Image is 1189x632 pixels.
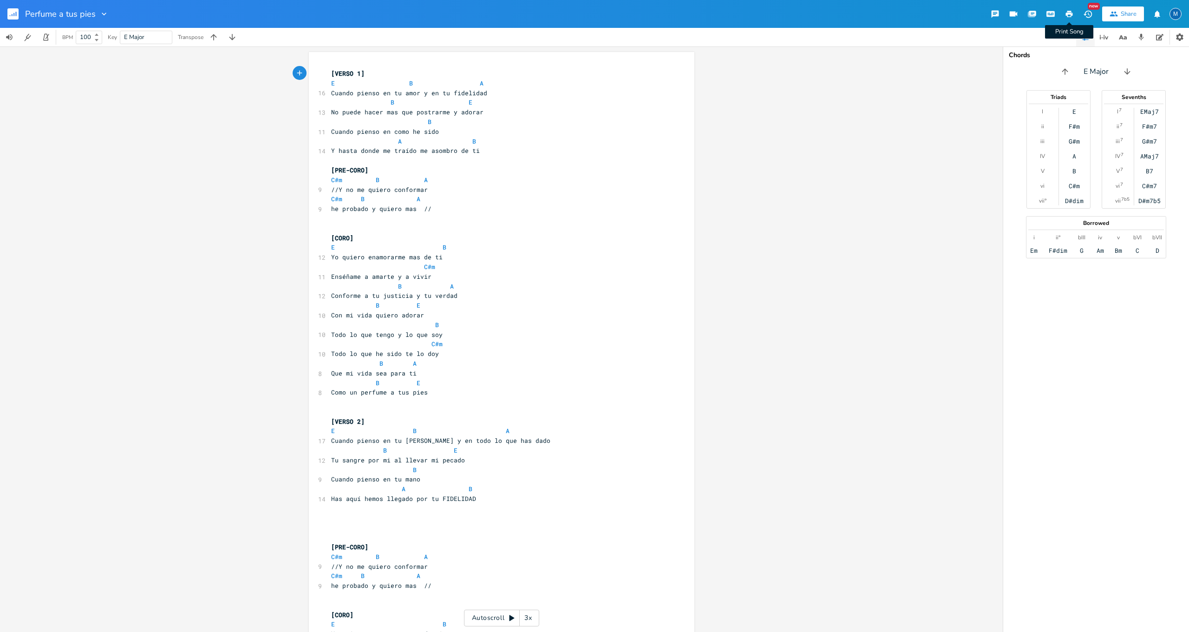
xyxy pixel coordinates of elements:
span: C#m [424,263,435,271]
span: E [331,79,335,87]
div: vi [1116,182,1120,190]
span: B [398,282,402,290]
div: bVII [1152,234,1162,241]
div: bIII [1078,234,1085,241]
span: Has aquí hemos llegado por tu FIDELIDAD [331,494,476,503]
span: [CORO] [331,234,353,242]
sup: 7 [1120,181,1123,188]
span: Conforme a tu justicia y tu verdad [331,291,457,300]
div: IV [1040,152,1045,160]
span: Cuando pienso en tu [PERSON_NAME] y en todo lo que has dado [331,436,550,445]
div: F#dim [1049,247,1067,254]
span: A [506,427,510,435]
div: V [1041,167,1045,175]
div: F#m7 [1142,123,1157,130]
span: E [331,243,335,251]
span: B [376,379,379,387]
span: B [435,321,439,329]
div: D#m7b5 [1138,197,1161,204]
span: A [413,359,417,368]
div: D#dim [1065,197,1084,204]
div: D [1156,247,1159,254]
span: [VERSO 2] [331,417,365,426]
div: vii° [1039,197,1046,204]
span: C#m [331,553,342,561]
span: Perfume a tus pies [25,10,96,18]
div: V [1116,167,1120,175]
div: Em [1030,247,1038,254]
div: B7 [1146,167,1153,175]
span: Enséñame a amarte y a vivir [331,272,431,281]
div: I [1117,108,1118,115]
div: iv [1098,234,1102,241]
div: BPM [62,35,73,40]
span: A [424,553,428,561]
button: Print Song [1060,6,1078,22]
span: C#m [331,572,342,580]
div: i [1033,234,1035,241]
div: Am [1097,247,1104,254]
span: A [402,485,405,493]
div: I [1042,108,1043,115]
div: 3x [520,610,536,626]
div: C#m7 [1142,182,1157,190]
span: E [331,427,335,435]
div: vi [1040,182,1045,190]
span: [PRE-CORO] [331,166,368,174]
span: B [379,359,383,368]
span: B [413,427,417,435]
div: IV [1115,152,1120,160]
span: E [417,379,420,387]
div: F#m [1069,123,1080,130]
div: C [1136,247,1139,254]
span: B [443,620,446,628]
div: B [1072,167,1076,175]
span: //Y no me quiero conformar [331,185,428,194]
span: E Major [124,33,144,41]
span: Cuando pienso en tu amor y en tu fidelidad [331,89,487,97]
span: B [443,243,446,251]
div: Share [1121,10,1137,18]
div: E [1072,108,1076,115]
span: B [361,572,365,580]
span: Cuando pienso en tu mano [331,475,420,483]
span: A [417,572,420,580]
span: B [383,446,387,454]
span: A [450,282,454,290]
span: C#m [431,340,443,348]
span: B [376,301,379,309]
sup: 7b5 [1121,196,1130,203]
span: Que mi vida sea para ti [331,369,417,377]
div: Borrowed [1026,220,1166,226]
span: E [331,620,335,628]
div: ii [1041,123,1044,130]
span: A [424,176,428,184]
span: Todo lo que he sido te lo doy [331,349,439,358]
div: AMaj7 [1140,152,1159,160]
sup: 7 [1121,151,1124,158]
div: EMaj7 [1140,108,1159,115]
span: A [417,195,420,203]
span: Con mi vida quiero adorar [331,311,424,319]
span: [CORO] [331,611,353,619]
div: Bm [1115,247,1122,254]
span: he probado y quiero mas // [331,204,431,213]
button: Share [1102,7,1144,21]
div: New [1088,3,1100,10]
span: Yo quiero enamorarme mas de ti [331,253,443,261]
div: Ministerio de Adoracion Aguadilla [1169,8,1182,20]
div: C#m [1069,182,1080,190]
div: A [1072,152,1076,160]
span: A [480,79,483,87]
sup: 7 [1119,106,1122,114]
div: G#m [1069,138,1080,145]
span: B [376,553,379,561]
span: [PRE-CORO] [331,543,368,551]
span: A [398,137,402,145]
div: iii [1116,138,1120,145]
div: ii° [1056,234,1060,241]
span: B [361,195,365,203]
span: B [428,118,431,126]
div: Sevenths [1102,94,1165,100]
span: [VERSO 1] [331,69,365,78]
